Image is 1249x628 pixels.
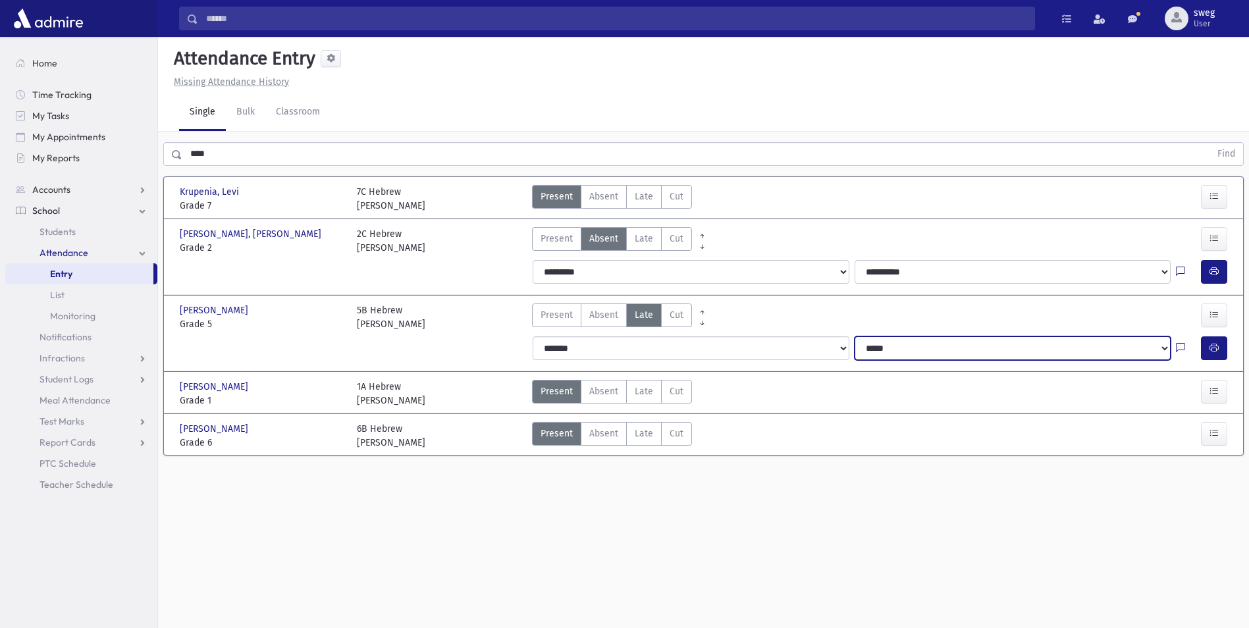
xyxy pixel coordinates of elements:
span: Grade 2 [180,241,344,255]
span: Late [635,232,653,246]
input: Search [198,7,1034,30]
span: Attendance [40,247,88,259]
div: AttTypes [532,380,692,407]
a: Bulk [226,94,265,131]
a: Report Cards [5,432,157,453]
span: My Tasks [32,110,69,122]
span: Teacher Schedule [40,479,113,490]
span: Present [541,190,573,203]
span: Grade 6 [180,436,344,450]
button: Find [1209,143,1243,165]
a: PTC Schedule [5,453,157,474]
span: Krupenia, Levi [180,185,242,199]
span: Absent [589,232,618,246]
a: Infractions [5,348,157,369]
a: Attendance [5,242,157,263]
span: PTC Schedule [40,458,96,469]
span: Cut [670,308,683,322]
span: Present [541,427,573,440]
span: Absent [589,384,618,398]
span: List [50,289,65,301]
a: Test Marks [5,411,157,432]
h5: Attendance Entry [169,47,315,70]
a: Single [179,94,226,131]
span: Home [32,57,57,69]
span: School [32,205,60,217]
span: Late [635,190,653,203]
span: [PERSON_NAME] [180,422,251,436]
a: Home [5,53,157,74]
a: Student Logs [5,369,157,390]
a: Notifications [5,327,157,348]
a: My Tasks [5,105,157,126]
a: Monitoring [5,305,157,327]
span: Grade 1 [180,394,344,407]
span: Notifications [40,331,92,343]
span: Accounts [32,184,70,196]
span: My Appointments [32,131,105,143]
span: User [1194,18,1215,29]
span: Late [635,308,653,322]
a: List [5,284,157,305]
a: Accounts [5,179,157,200]
a: Classroom [265,94,331,131]
span: Absent [589,427,618,440]
span: Infractions [40,352,85,364]
div: 7C Hebrew [PERSON_NAME] [357,185,425,213]
a: Missing Attendance History [169,76,289,88]
a: School [5,200,157,221]
span: Monitoring [50,310,95,322]
div: AttTypes [532,303,692,331]
div: AttTypes [532,422,692,450]
div: AttTypes [532,185,692,213]
a: Time Tracking [5,84,157,105]
span: Present [541,384,573,398]
span: Meal Attendance [40,394,111,406]
div: 1A Hebrew [PERSON_NAME] [357,380,425,407]
span: Report Cards [40,436,95,448]
span: Present [541,232,573,246]
span: Absent [589,308,618,322]
span: Student Logs [40,373,93,385]
span: [PERSON_NAME], [PERSON_NAME] [180,227,324,241]
div: 5B Hebrew [PERSON_NAME] [357,303,425,331]
span: Time Tracking [32,89,92,101]
a: My Appointments [5,126,157,147]
span: Test Marks [40,415,84,427]
span: Late [635,427,653,440]
a: Meal Attendance [5,390,157,411]
span: Cut [670,190,683,203]
a: Entry [5,263,153,284]
span: Entry [50,268,72,280]
span: [PERSON_NAME] [180,380,251,394]
u: Missing Attendance History [174,76,289,88]
span: Cut [670,427,683,440]
a: My Reports [5,147,157,169]
a: Teacher Schedule [5,474,157,495]
span: My Reports [32,152,80,164]
div: AttTypes [532,227,692,255]
div: 6B Hebrew [PERSON_NAME] [357,422,425,450]
a: Students [5,221,157,242]
span: Present [541,308,573,322]
span: Cut [670,232,683,246]
span: Cut [670,384,683,398]
div: 2C Hebrew [PERSON_NAME] [357,227,425,255]
span: Grade 5 [180,317,344,331]
span: Grade 7 [180,199,344,213]
span: Absent [589,190,618,203]
span: Late [635,384,653,398]
span: Students [40,226,76,238]
img: AdmirePro [11,5,86,32]
span: [PERSON_NAME] [180,303,251,317]
span: sweg [1194,8,1215,18]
